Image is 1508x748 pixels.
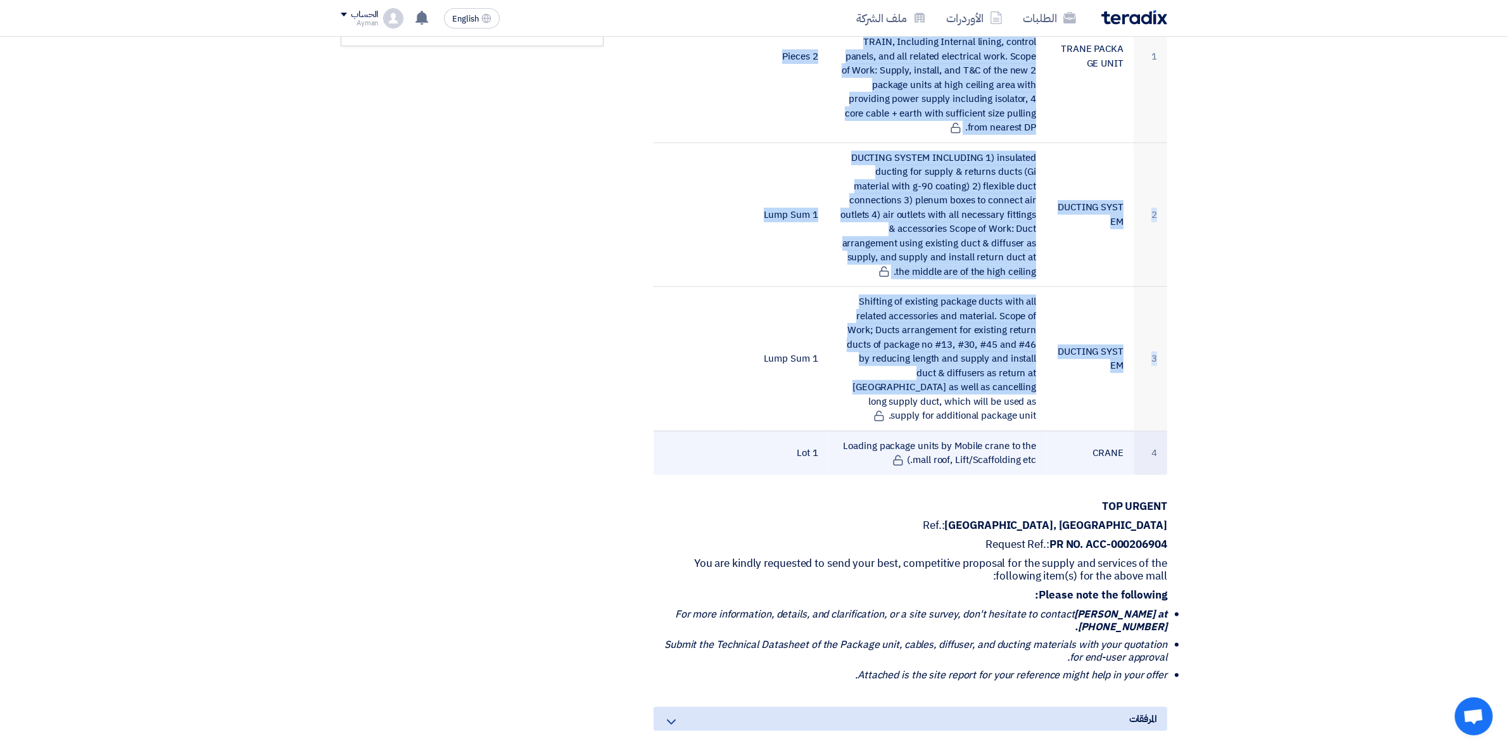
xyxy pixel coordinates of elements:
[675,607,1167,635] i: For more information, details, and clarification, or a site survey, don't hesitate to contact
[1049,536,1167,552] strong: PR NO. ACC-000206904
[452,15,479,23] span: English
[828,431,1047,475] td: Loading package units by Mobile crane to the mall roof, Lift/Scaffolding etc.)
[846,3,936,33] a: ملف الشركة
[1036,587,1167,603] strong: Please note the following:
[351,10,378,20] div: الحساب
[1134,431,1167,475] td: 4
[741,287,828,431] td: 1 Lump Sum
[828,143,1047,287] td: DUCTING SYSTEM INCLUDING 1) insulated ducting for supply & returns ducts (Gi material with g-90 c...
[654,557,1167,583] p: You are kindly requested to send your best, competitive proposal for the supply and services of t...
[741,431,828,475] td: 1 Lot
[741,143,828,287] td: 1 Lump Sum
[1075,607,1167,635] strong: [PERSON_NAME] at [PHONE_NUMBER].
[383,8,403,29] img: profile_test.png
[1129,712,1157,726] span: المرفقات
[936,3,1013,33] a: الأوردرات
[945,517,1167,533] strong: [GEOGRAPHIC_DATA], [GEOGRAPHIC_DATA]
[1013,3,1086,33] a: الطلبات
[855,668,1167,683] i: Attached is the site report for your reference might help in your offer.
[1102,498,1167,514] strong: TOP URGENT
[828,287,1047,431] td: Shifting of existing package ducts with all related accessories and material. Scope of Work; Duct...
[1046,143,1134,287] td: DUCTING SYSTEM
[444,8,500,29] button: English
[341,20,378,27] div: Ayman
[654,519,1167,532] p: Ref.:
[1046,287,1134,431] td: DUCTING SYSTEM
[1101,10,1167,25] img: Teradix logo
[1134,143,1167,287] td: 2
[654,538,1167,551] p: Request Ref.:
[1134,287,1167,431] td: 3
[1046,431,1134,475] td: CRANE
[664,637,1167,665] i: Submit the Technical Datasheet of the Package unit, cables, diffuser, and ducting materials with ...
[1455,697,1493,735] div: Open chat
